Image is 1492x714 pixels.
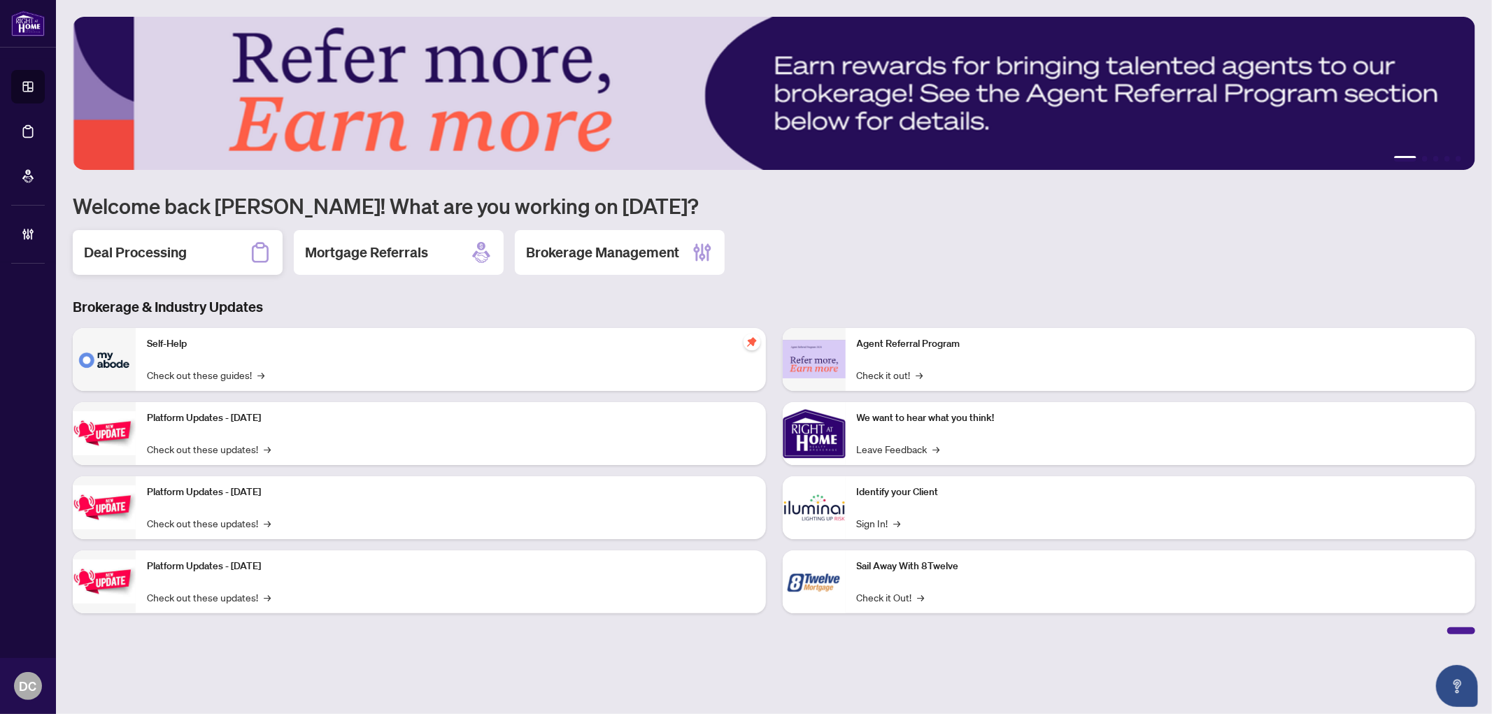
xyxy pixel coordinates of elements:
[264,590,271,605] span: →
[84,243,187,262] h2: Deal Processing
[918,590,925,605] span: →
[857,410,1465,426] p: We want to hear what you think!
[73,411,136,455] img: Platform Updates - July 21, 2025
[11,10,45,36] img: logo
[147,410,755,426] p: Platform Updates - [DATE]
[147,590,271,605] a: Check out these updates!→
[147,559,755,574] p: Platform Updates - [DATE]
[783,550,846,613] img: Sail Away With 8Twelve
[147,336,755,352] p: Self-Help
[857,515,901,531] a: Sign In!→
[857,559,1465,574] p: Sail Away With 8Twelve
[147,367,264,383] a: Check out these guides!→
[1433,156,1439,162] button: 3
[526,243,679,262] h2: Brokerage Management
[147,441,271,457] a: Check out these updates!→
[933,441,940,457] span: →
[73,485,136,529] img: Platform Updates - July 8, 2025
[305,243,428,262] h2: Mortgage Referrals
[1436,665,1478,707] button: Open asap
[73,17,1475,170] img: Slide 0
[73,328,136,391] img: Self-Help
[916,367,923,383] span: →
[20,676,37,696] span: DC
[264,515,271,531] span: →
[783,402,846,465] img: We want to hear what you think!
[857,336,1465,352] p: Agent Referral Program
[73,297,1475,317] h3: Brokerage & Industry Updates
[1456,156,1461,162] button: 5
[857,590,925,605] a: Check it Out!→
[73,192,1475,219] h1: Welcome back [PERSON_NAME]! What are you working on [DATE]?
[744,334,760,350] span: pushpin
[857,367,923,383] a: Check it out!→
[857,485,1465,500] p: Identify your Client
[73,559,136,604] img: Platform Updates - June 23, 2025
[783,340,846,378] img: Agent Referral Program
[783,476,846,539] img: Identify your Client
[257,367,264,383] span: →
[1394,156,1416,162] button: 1
[1422,156,1428,162] button: 2
[1444,156,1450,162] button: 4
[147,515,271,531] a: Check out these updates!→
[894,515,901,531] span: →
[264,441,271,457] span: →
[857,441,940,457] a: Leave Feedback→
[147,485,755,500] p: Platform Updates - [DATE]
